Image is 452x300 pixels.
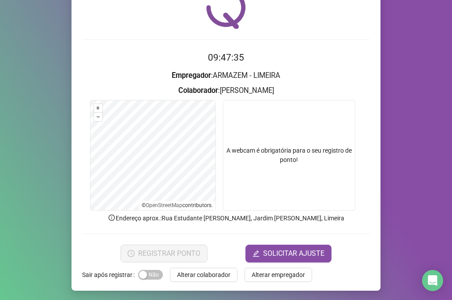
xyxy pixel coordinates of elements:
span: SOLICITAR AJUSTE [263,248,324,259]
p: Endereço aprox. : Rua Estudante [PERSON_NAME], Jardim [PERSON_NAME], Limeira [82,213,370,223]
span: Alterar empregador [252,270,305,280]
button: REGISTRAR PONTO [121,245,207,262]
div: A webcam é obrigatória para o seu registro de ponto! [223,100,355,211]
a: OpenStreetMap [146,202,182,208]
div: Open Intercom Messenger [422,270,443,291]
strong: Colaborador [178,86,218,95]
button: Alterar empregador [245,268,312,282]
strong: Empregador [172,71,211,80]
button: – [94,113,102,121]
button: Alterar colaborador [170,268,237,282]
h3: : [PERSON_NAME] [82,85,370,96]
button: editSOLICITAR AJUSTE [245,245,331,262]
label: Sair após registrar [82,268,138,282]
span: edit [252,250,260,257]
span: info-circle [108,214,116,222]
li: © contributors. [142,202,213,208]
h3: : ARMAZEM - LIMEIRA [82,70,370,81]
time: 09:47:35 [208,52,244,63]
button: + [94,104,102,112]
span: Alterar colaborador [177,270,230,280]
